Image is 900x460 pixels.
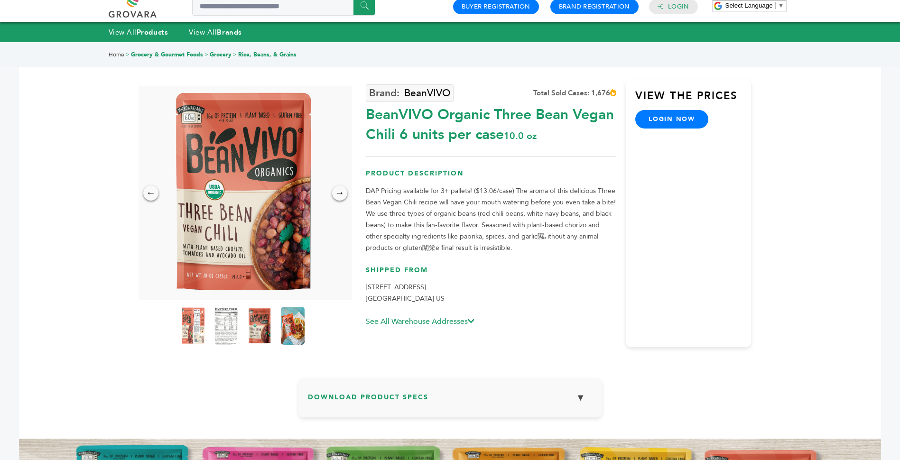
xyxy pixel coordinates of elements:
a: Select Language​ [725,2,784,9]
a: Rice, Beans, & Grains [238,51,297,58]
button: ▼ [569,387,593,408]
a: View AllProducts [109,28,168,37]
p: [STREET_ADDRESS] [GEOGRAPHIC_DATA] US [366,282,616,304]
a: Grocery [210,51,232,58]
img: BeanVIVO Organic Three Bean Vegan Chili 6 units per case 10.0 oz Nutrition Info [214,307,238,345]
span: 10.0 oz [504,129,537,142]
span: > [233,51,237,58]
a: Home [109,51,124,58]
img: BeanVIVO Organic Three Bean Vegan Chili 6 units per case 10.0 oz Product Label [181,307,205,345]
strong: Products [137,28,168,37]
a: Login [668,2,689,11]
div: → [332,185,347,201]
span: ​ [775,2,776,9]
h3: Shipped From [366,266,616,282]
div: ← [143,185,158,201]
span: ▼ [778,2,784,9]
img: BeanVIVO Organic Three Bean Vegan Chili 6 units per case 10.0 oz [248,307,271,345]
h3: Product Description [366,169,616,185]
strong: Brands [217,28,241,37]
h3: View the Prices [635,89,751,110]
a: Grocery & Gourmet Foods [131,51,203,58]
a: Brand Registration [559,2,630,11]
a: BeanVIVO [366,84,454,102]
a: View AllBrands [189,28,242,37]
img: BeanVIVO Organic Three Bean Vegan Chili 6 units per case 10.0 oz [169,86,316,300]
div: Total Sold Cases: 1,676 [533,88,616,98]
img: BeanVIVO Organic Three Bean Vegan Chili 6 units per case 10.0 oz [281,307,305,345]
a: login now [635,110,708,128]
a: Buyer Registration [462,2,530,11]
div: BeanVIVO Organic Three Bean Vegan Chili 6 units per case [366,100,616,145]
p: DAP Pricing available for 3+ pallets! ($13.06/case) The aroma of this delicious Three Bean Vegan ... [366,185,616,254]
span: Select Language [725,2,773,9]
h3: Download Product Specs [308,387,593,415]
span: > [126,51,130,58]
a: See All Warehouse Addresses [366,316,474,327]
span: > [204,51,208,58]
